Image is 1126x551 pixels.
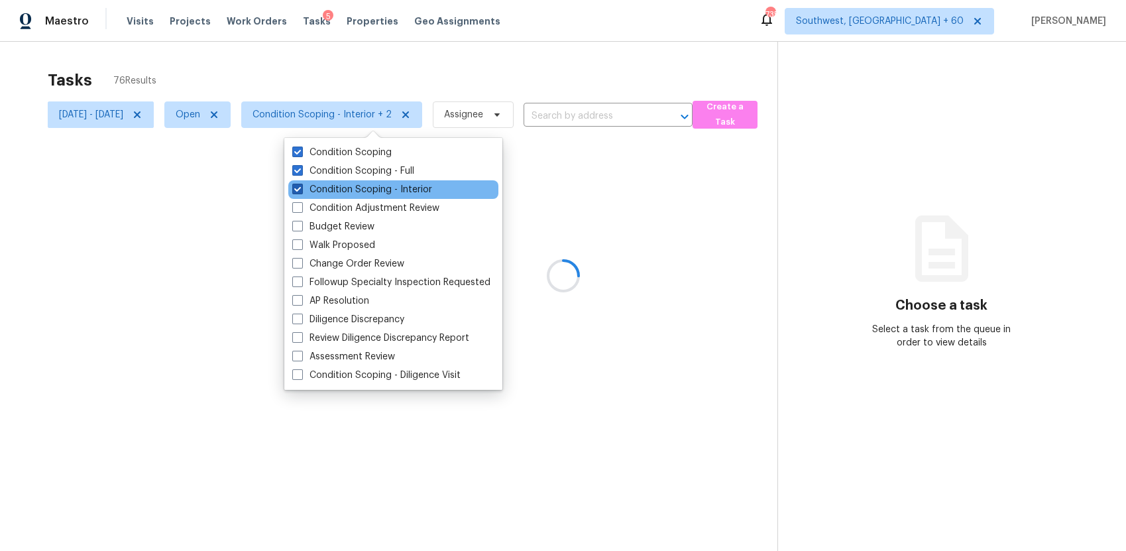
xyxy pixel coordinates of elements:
[292,369,461,382] label: Condition Scoping - Diligence Visit
[292,294,369,308] label: AP Resolution
[292,276,490,289] label: Followup Specialty Inspection Requested
[292,164,414,178] label: Condition Scoping - Full
[292,239,375,252] label: Walk Proposed
[292,313,404,326] label: Diligence Discrepancy
[292,332,469,345] label: Review Diligence Discrepancy Report
[292,220,374,233] label: Budget Review
[292,183,432,196] label: Condition Scoping - Interior
[292,202,439,215] label: Condition Adjustment Review
[292,146,392,159] label: Condition Scoping
[292,350,395,363] label: Assessment Review
[292,257,404,271] label: Change Order Review
[323,10,333,23] div: 5
[765,8,775,21] div: 735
